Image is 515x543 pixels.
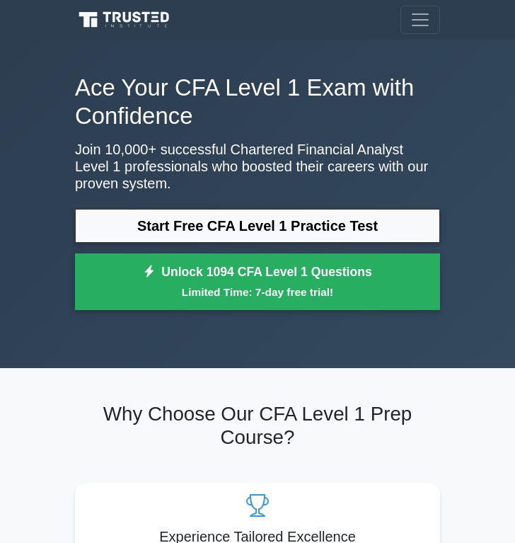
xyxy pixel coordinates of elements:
p: Join 10,000+ successful Chartered Financial Analyst Level 1 professionals who boosted their caree... [75,141,440,192]
small: Limited Time: 7-day free trial! [93,284,422,300]
h2: Why Choose Our CFA Level 1 Prep Course? [75,402,440,450]
a: Start Free CFA Level 1 Practice Test [75,209,440,243]
a: Unlock 1094 CFA Level 1 QuestionsLimited Time: 7-day free trial! [75,253,440,310]
button: Toggle navigation [400,6,440,34]
h1: Ace Your CFA Level 1 Exam with Confidence [75,74,440,130]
